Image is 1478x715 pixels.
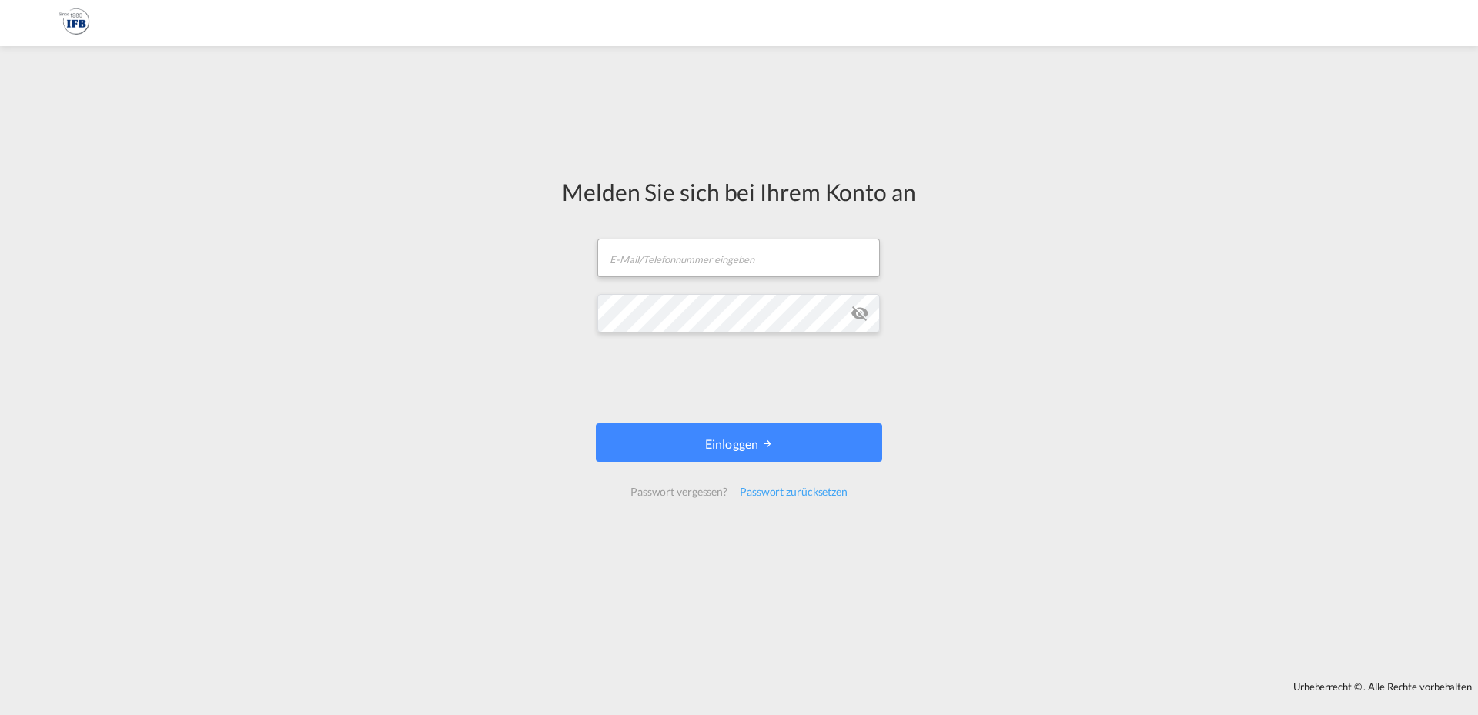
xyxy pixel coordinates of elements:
font: Melden Sie sich bei Ihrem Konto an [562,178,916,205]
font: Passwort zurücksetzen [740,485,848,498]
button: LOGIN [596,423,882,462]
img: 271b9630251911ee9154c7e799fa16d3.png [23,6,127,41]
font: Passwort vergessen? [630,485,727,498]
div: Passwort zurücksetzen [734,478,854,506]
iframe: reCAPTCHA [622,348,856,408]
input: E-Mail/Telefonnummer eingeben [597,239,880,277]
md-icon: Symbol-Auge-aus [851,304,869,322]
font: Urheberrecht © . Alle Rechte vorbehalten [1293,680,1472,693]
font: Einloggen [705,436,758,451]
